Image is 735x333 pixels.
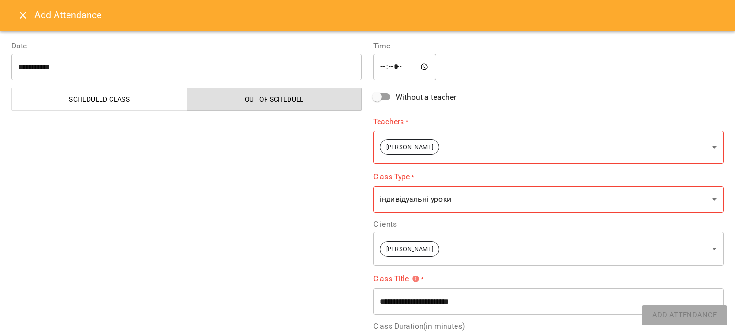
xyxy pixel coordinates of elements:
label: Time [373,42,724,50]
button: Close [11,4,34,27]
span: Without a teacher [396,92,457,103]
span: [PERSON_NAME] [380,245,439,254]
span: Class Title [373,275,420,283]
span: [PERSON_NAME] [380,143,439,152]
div: [PERSON_NAME] [373,232,724,266]
button: Out of Schedule [187,88,362,111]
button: Scheduled class [11,88,187,111]
div: [PERSON_NAME] [373,131,724,164]
label: Class Duration(in minutes) [373,322,724,330]
label: Class Type [373,172,724,183]
span: Out of Schedule [193,93,356,105]
label: Teachers [373,116,724,127]
label: Clients [373,220,724,228]
h6: Add Attendance [34,8,102,23]
div: індивідуальні уроки [373,186,724,213]
label: Date [11,42,362,50]
svg: Please specify class title or select clients [412,275,420,283]
span: Scheduled class [18,93,181,105]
